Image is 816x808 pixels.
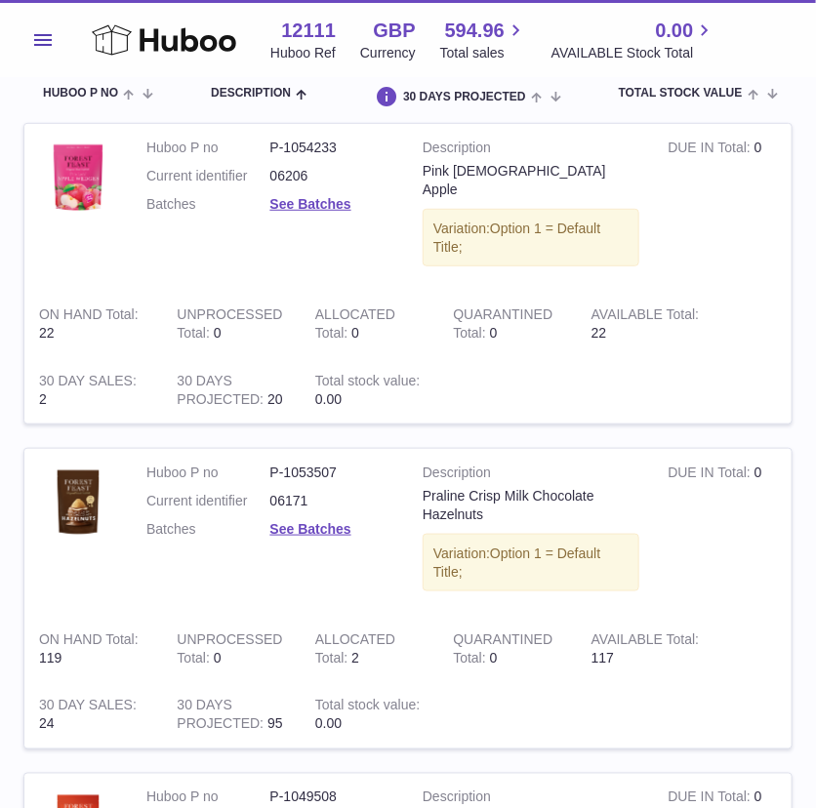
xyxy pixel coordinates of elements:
div: Huboo Ref [270,44,336,62]
td: 95 [162,682,300,748]
strong: QUARANTINED Total [453,631,552,670]
div: Variation: [423,209,639,267]
span: 0 [490,650,498,666]
td: 117 [577,616,714,682]
dt: Huboo P no [146,139,270,157]
img: product image [39,464,117,542]
a: See Batches [270,521,351,537]
strong: ALLOCATED Total [315,306,395,345]
dt: Current identifier [146,167,270,185]
strong: AVAILABLE Total [592,306,700,327]
strong: Description [423,464,639,487]
span: AVAILABLE Stock Total [551,44,716,62]
span: Huboo P no [43,87,118,100]
strong: GBP [373,18,415,44]
td: 20 [162,357,300,424]
strong: DUE IN Total [669,465,755,485]
strong: Description [423,139,639,162]
strong: 30 DAY SALES [39,698,137,718]
strong: UNPROCESSED Total [177,306,282,345]
strong: 12111 [281,18,336,44]
td: 24 [24,682,162,748]
strong: UNPROCESSED Total [177,631,282,670]
a: 594.96 Total sales [440,18,527,62]
td: 0 [301,291,438,357]
div: Currency [360,44,416,62]
dd: P-1049508 [270,788,394,807]
div: Pink [DEMOGRAPHIC_DATA] Apple [423,162,639,199]
strong: DUE IN Total [669,140,755,160]
span: Total sales [440,44,527,62]
td: 0 [162,291,300,357]
strong: QUARANTINED Total [453,306,552,345]
dt: Batches [146,195,270,214]
td: 22 [24,291,162,357]
dd: 06171 [270,492,394,510]
strong: ALLOCATED Total [315,631,395,670]
span: 0 [490,325,498,341]
span: Total stock value [619,87,743,100]
dd: 06206 [270,167,394,185]
td: 2 [301,616,438,682]
a: 0.00 AVAILABLE Stock Total [551,18,716,62]
dd: P-1053507 [270,464,394,482]
strong: AVAILABLE Total [592,631,700,652]
td: 119 [24,616,162,682]
dt: Huboo P no [146,464,270,482]
strong: 30 DAY SALES [39,373,137,393]
img: product image [39,139,117,217]
span: 30 DAYS PROJECTED [403,91,526,103]
span: 594.96 [445,18,505,44]
strong: 30 DAYS PROJECTED [177,373,267,412]
a: See Batches [270,196,351,212]
td: 0 [162,616,300,682]
span: 0.00 [315,391,342,407]
strong: Total stock value [315,373,420,393]
div: Praline Crisp Milk Chocolate Hazelnuts [423,487,639,524]
dt: Current identifier [146,492,270,510]
strong: ON HAND Total [39,306,139,327]
span: Option 1 = Default Title; [433,545,600,580]
td: 22 [577,291,714,357]
span: Option 1 = Default Title; [433,221,600,255]
td: 0 [654,124,792,291]
strong: Total stock value [315,698,420,718]
span: 0.00 [655,18,693,44]
span: 0.00 [315,716,342,732]
dt: Batches [146,520,270,539]
strong: ON HAND Total [39,631,139,652]
dd: P-1054233 [270,139,394,157]
td: 2 [24,357,162,424]
strong: 30 DAYS PROJECTED [177,698,267,737]
td: 0 [654,449,792,616]
div: Variation: [423,534,639,592]
span: Description [211,87,291,100]
dt: Huboo P no [146,788,270,807]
